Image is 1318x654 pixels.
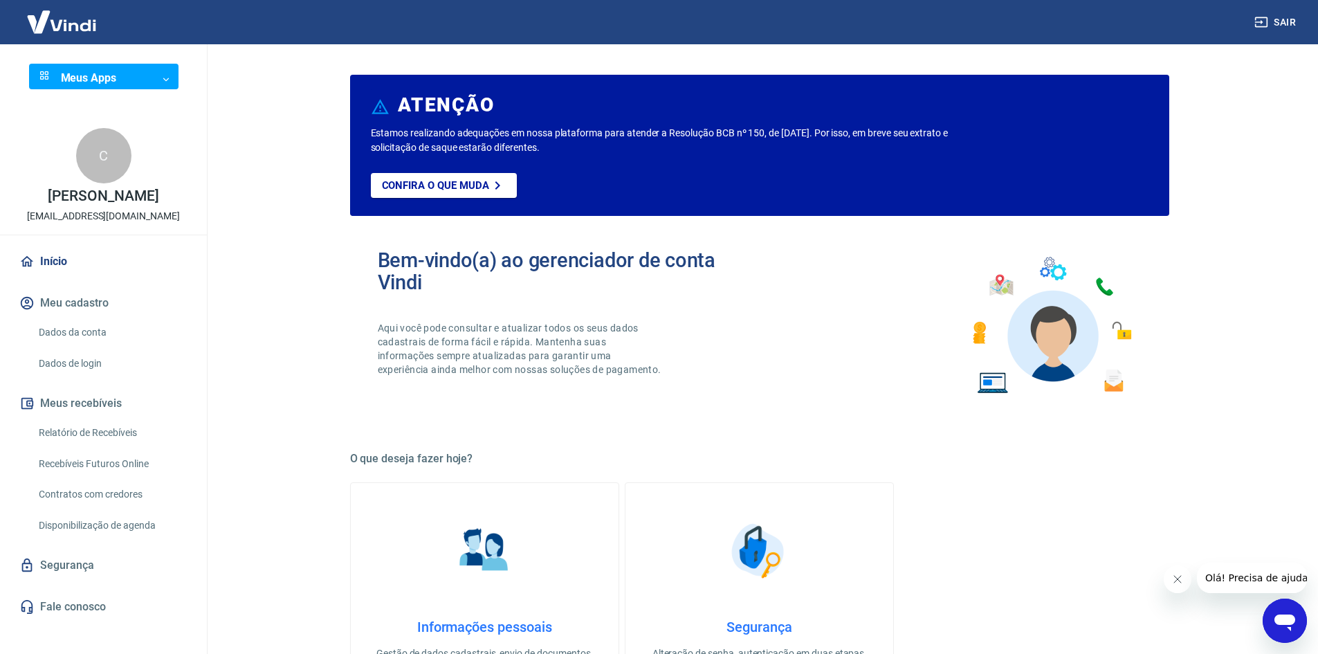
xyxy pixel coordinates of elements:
a: Recebíveis Futuros Online [33,450,190,478]
h2: Bem-vindo(a) ao gerenciador de conta Vindi [378,249,760,293]
a: Dados da conta [33,318,190,347]
iframe: Botão para abrir a janela de mensagens [1263,599,1307,643]
img: Informações pessoais [450,516,519,585]
h6: ATENÇÃO [398,98,494,112]
iframe: Mensagem da empresa [1197,563,1307,593]
a: Contratos com credores [33,480,190,509]
a: Fale conosco [17,592,190,622]
img: Imagem de um avatar masculino com diversos icones exemplificando as funcionalidades do gerenciado... [960,249,1142,402]
iframe: Fechar mensagem [1164,565,1191,593]
h5: O que deseja fazer hoje? [350,452,1169,466]
a: Segurança [17,550,190,581]
div: C [76,128,131,183]
a: Disponibilização de agenda [33,511,190,540]
h4: Informações pessoais [373,619,596,635]
img: Vindi [17,1,107,43]
p: Estamos realizando adequações em nossa plataforma para atender a Resolução BCB nº 150, de [DATE].... [371,126,993,155]
span: Olá! Precisa de ajuda? [8,10,116,21]
h4: Segurança [648,619,871,635]
a: Confira o que muda [371,173,517,198]
button: Meus recebíveis [17,388,190,419]
a: Início [17,246,190,277]
a: Dados de login [33,349,190,378]
img: Segurança [724,516,794,585]
p: [EMAIL_ADDRESS][DOMAIN_NAME] [27,209,180,224]
p: Aqui você pode consultar e atualizar todos os seus dados cadastrais de forma fácil e rápida. Mant... [378,321,664,376]
a: Relatório de Recebíveis [33,419,190,447]
p: [PERSON_NAME] [48,189,158,203]
p: Confira o que muda [382,179,489,192]
button: Meu cadastro [17,288,190,318]
button: Sair [1252,10,1301,35]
